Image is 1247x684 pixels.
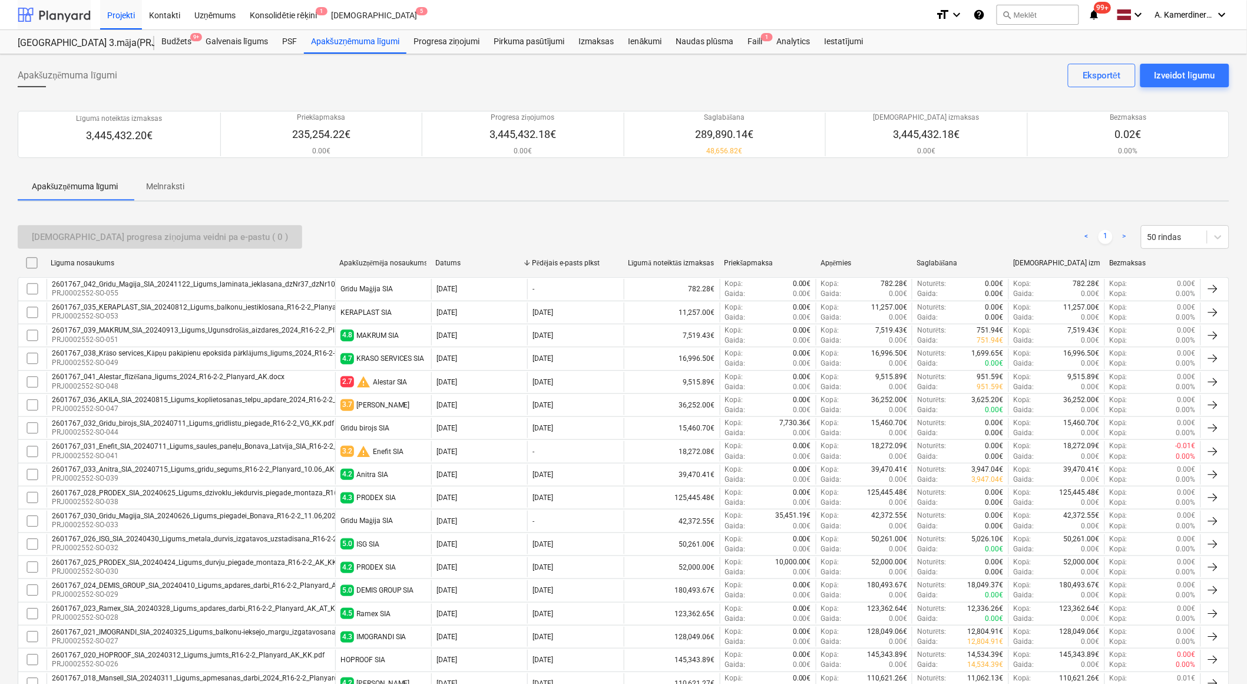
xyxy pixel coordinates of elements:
div: Priekšapmaksa [725,259,811,268]
p: Noturēts : [917,325,946,336]
p: Gaida : [1014,313,1034,323]
p: 0.00€ [292,146,350,156]
p: PRJ0002552-SO-055 [52,288,457,298]
p: Gaida : [917,405,938,415]
div: PSF [275,30,304,54]
p: 782.28€ [1073,279,1100,289]
p: Progresa ziņojumos [489,113,556,123]
div: Grīdu birojs SIA [340,424,389,433]
i: notifications [1089,8,1100,22]
span: 5 [416,7,428,15]
p: Gaida : [725,428,746,438]
div: 145,343.89€ [624,650,720,670]
p: Līgumā noteiktās izmaksas [76,114,162,124]
p: 782.28€ [881,279,907,289]
p: 3,445,432.18€ [489,127,556,142]
div: [DATE] [436,401,457,409]
p: Kopā : [1110,289,1127,299]
p: Gaida : [821,313,842,323]
div: 42,372.55€ [624,511,720,531]
p: PRJ0002552-SO-051 [52,335,394,345]
div: 2601767_039_MAKRUM_SIA_20240913_Ligums_Ugunsdrošās_aizdares_2024_R16-2-2_Planyard_AK_KK.pdf [52,326,394,335]
p: Gaida : [725,336,746,346]
p: Kopā : [725,325,743,336]
button: Izveidot līgumu [1140,64,1229,87]
p: 11,257.00€ [871,302,907,313]
p: 0.00€ [889,359,907,369]
p: 0.00€ [1177,418,1196,428]
p: PRJ0002552-SO-041 [52,451,375,461]
a: Faili1 [740,30,769,54]
span: Apakšuzņēmuma līgumi [18,68,117,83]
p: 9,515.89€ [875,372,907,382]
a: Ienākumi [621,30,669,54]
div: 18,272.08€ [624,441,720,461]
p: 18,272.09€ [1064,441,1100,451]
p: 951.59€ [977,372,1004,382]
div: Izveidot līgumu [1155,68,1215,83]
p: Kopā : [821,395,839,405]
p: Kopā : [821,372,839,382]
p: Noturēts : [917,279,946,289]
a: Pirkuma pasūtījumi [487,30,572,54]
div: 2601767_041_Alestar_flīzēšana_ligums_2024_R16-2-2_Planyard_AK.docx [52,373,285,382]
p: 0.00€ [874,146,980,156]
p: Kopā : [1014,279,1031,289]
div: [DATE] [532,424,553,432]
p: Gaida : [821,428,842,438]
p: Kopā : [1014,418,1031,428]
p: Bezmaksas [1110,113,1146,123]
p: 3,445,432.20€ [76,129,162,143]
p: Kopā : [1110,405,1127,415]
p: Gaida : [725,313,746,323]
p: Gaida : [821,289,842,299]
div: Līgumā noteiktās izmaksas [629,259,715,268]
div: AKILA SIA [356,401,410,409]
p: 0.00€ [1081,405,1100,415]
p: Kopā : [1110,313,1127,323]
button: Eksportēt [1068,64,1135,87]
span: 1 [316,7,328,15]
p: 289,890.14€ [696,127,754,142]
p: 0.00% [1176,382,1196,392]
p: 7,519.43€ [875,325,907,336]
p: 0.00€ [985,289,1004,299]
p: 0.00% [1176,359,1196,369]
p: 0.00€ [985,418,1004,428]
p: 0.00€ [1177,372,1196,382]
p: Noturēts : [917,348,946,359]
p: Gaida : [1014,289,1034,299]
p: 15,460.70€ [871,418,907,428]
p: 0.00€ [793,289,811,299]
p: Kopā : [725,348,743,359]
p: Melnraksti [147,180,185,193]
a: Progresa ziņojumi [406,30,487,54]
div: [DEMOGRAPHIC_DATA] izmaksas [1013,259,1100,267]
div: Faili [740,30,769,54]
p: Kopā : [1014,302,1031,313]
p: 0.00€ [889,382,907,392]
p: 0.00% [1176,428,1196,438]
div: Alestar SIA [373,378,408,386]
p: 0.00€ [1081,382,1100,392]
p: 0.00€ [793,313,811,323]
a: Apakšuzņēmuma līgumi [304,30,406,54]
div: Analytics [769,30,817,54]
div: Grīdu Maģija SIA [340,285,393,294]
span: 99+ [1094,2,1112,14]
a: Page 1 is your current page [1099,230,1113,244]
p: 0.00€ [985,302,1004,313]
p: 18,272.09€ [871,441,907,451]
p: 7,519.43€ [1068,325,1100,336]
a: Galvenais līgums [199,30,275,54]
div: 9,515.89€ [624,372,720,392]
p: 0.00€ [793,428,811,438]
p: 9,515.89€ [1068,372,1100,382]
i: keyboard_arrow_down [1132,8,1146,22]
div: [DATE] [436,424,457,432]
span: search [1002,10,1011,19]
p: 0.00€ [793,395,811,405]
p: 0.00€ [1081,428,1100,438]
